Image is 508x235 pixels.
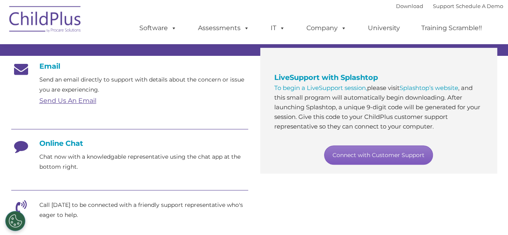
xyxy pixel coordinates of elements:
[263,20,293,36] a: IT
[400,84,458,92] a: Splashtop’s website
[39,97,96,104] a: Send Us An Email
[5,211,25,231] button: Cookies Settings
[190,20,257,36] a: Assessments
[11,62,248,71] h4: Email
[11,139,248,148] h4: Online Chat
[298,20,355,36] a: Company
[360,20,408,36] a: University
[39,75,248,95] p: Send an email directly to support with details about the concern or issue you are experiencing.
[396,3,503,9] font: |
[274,84,367,92] a: To begin a LiveSupport session,
[5,0,86,41] img: ChildPlus by Procare Solutions
[39,200,248,220] p: Call [DATE] to be connected with a friendly support representative who's eager to help.
[433,3,454,9] a: Support
[324,145,433,165] a: Connect with Customer Support
[396,3,423,9] a: Download
[413,20,490,36] a: Training Scramble!!
[456,3,503,9] a: Schedule A Demo
[131,20,185,36] a: Software
[274,73,378,82] span: LiveSupport with Splashtop
[39,152,248,172] p: Chat now with a knowledgable representative using the chat app at the bottom right.
[274,83,483,131] p: please visit , and this small program will automatically begin downloading. After launching Splas...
